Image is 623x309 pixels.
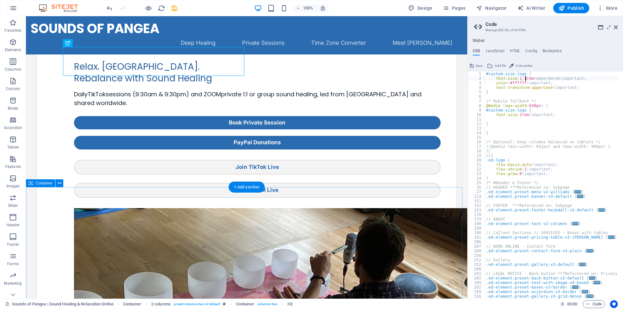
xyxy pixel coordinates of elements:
[468,99,485,103] div: 7
[443,5,465,11] span: Pages
[468,199,485,203] div: 151
[586,300,602,308] span: Code
[468,140,485,144] div: 16
[468,294,485,299] div: 316
[171,5,178,12] i: Save (Ctrl+S)
[123,300,141,308] span: Click to select. Double-click to edit
[4,125,22,130] p: Accordion
[406,3,435,13] div: Design (Ctrl+Alt+Y)
[469,62,483,70] button: Save
[582,290,588,293] span: ...
[485,49,504,56] h4: JavaScript
[468,81,485,85] div: 3
[468,208,485,212] div: 153
[5,300,114,308] a: Click to cancel selection. Double-click to open Pages
[594,281,600,284] span: ...
[468,271,485,276] div: 281
[144,4,152,12] button: Click here to leave preview mode and continue editing
[575,190,581,194] span: ...
[468,149,485,153] div: 18
[468,203,485,208] div: 152
[468,262,485,267] div: 252
[123,300,293,308] nav: breadcrumb
[157,4,165,12] button: reload
[468,76,485,81] div: 2
[37,4,86,12] img: Editor Logo
[236,300,254,308] span: Click to select. Double-click to edit
[158,5,165,12] i: Reload page
[485,27,605,33] h3: Manage (S)CSS, JS & HTML
[583,300,605,308] button: Code
[151,300,171,308] span: Click to select. Double-click to edit
[320,5,326,11] i: On resize automatically adjust zoom level to fit chosen device.
[468,162,485,167] div: 21
[468,258,485,262] div: 251
[440,3,468,13] button: Pages
[293,4,316,12] button: 100%
[257,300,277,308] span: . columns-box
[468,240,485,244] div: 206
[468,158,485,162] div: 20
[5,67,21,72] p: Columns
[468,249,485,253] div: 208
[173,300,220,308] span: . preset-columns-two-v2-default
[543,49,562,56] h4: Boilerplate
[229,182,265,193] div: + Add section
[495,62,506,70] span: Add file
[476,5,507,11] span: Navigator
[468,285,485,290] div: 292
[486,62,507,70] button: Add file
[553,3,589,13] button: Publish
[525,49,537,56] h4: Config
[515,3,548,13] button: AI Writer
[473,3,509,13] button: Navigator
[572,302,573,306] span: :
[468,181,485,185] div: 25
[468,94,485,99] div: 6
[468,253,485,258] div: 250
[287,300,293,308] span: Click to select. Double-click to edit
[468,103,485,108] div: 8
[572,222,579,225] span: ...
[468,190,485,194] div: 27
[610,300,618,308] button: Usercentrics
[468,217,485,221] div: 179
[6,86,20,91] p: Content
[468,212,485,217] div: 178
[5,47,21,53] p: Elements
[170,4,178,12] button: save
[303,4,313,12] h6: 100%
[106,5,113,12] i: Undo: Edit (S)CSS (Ctrl+Z)
[468,267,485,271] div: 280
[567,300,577,308] span: 00 00
[473,49,480,56] h4: CSS
[597,5,617,11] span: More
[468,176,485,181] div: 24
[608,235,615,239] span: ...
[468,135,485,140] div: 15
[598,208,605,212] span: ...
[5,28,21,33] p: Favorites
[6,184,20,189] p: Images
[473,38,484,43] h4: Global
[468,194,485,199] div: 133
[468,172,485,176] div: 23
[587,249,593,253] span: ...
[7,261,19,267] p: Forms
[594,3,620,13] button: More
[508,62,533,70] button: Color picker
[6,222,19,228] p: Header
[517,5,545,11] span: AI Writer
[468,122,485,126] div: 12
[408,5,433,11] span: Design
[579,263,586,266] span: ...
[468,85,485,90] div: 4
[476,62,483,70] span: Save
[223,302,226,306] i: This element is a customizable preset
[485,21,618,27] h2: Code
[468,131,485,135] div: 14
[468,90,485,94] div: 5
[7,145,19,150] p: Tables
[468,108,485,113] div: 9
[468,280,485,285] div: 289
